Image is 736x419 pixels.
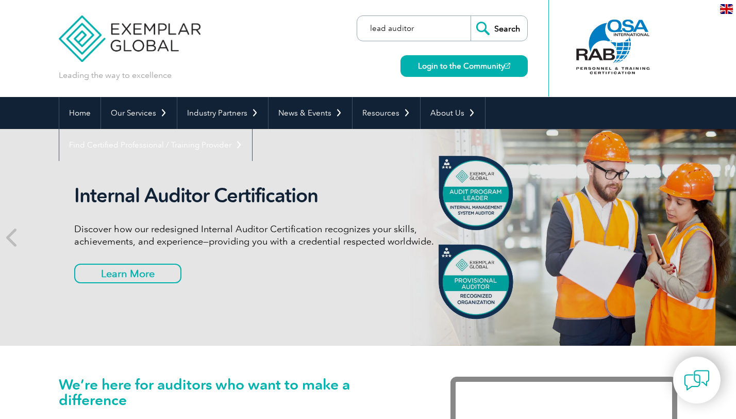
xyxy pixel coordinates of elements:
a: Find Certified Professional / Training Provider [59,129,252,161]
a: Our Services [101,97,177,129]
img: open_square.png [505,63,510,69]
h2: Internal Auditor Certification [74,184,461,207]
a: Industry Partners [177,97,268,129]
h1: We’re here for auditors who want to make a difference [59,377,420,408]
p: Discover how our redesigned Internal Auditor Certification recognizes your skills, achievements, ... [74,223,461,248]
p: Leading the way to excellence [59,70,172,81]
a: Learn More [74,264,181,283]
a: Home [59,97,101,129]
a: About Us [421,97,485,129]
a: News & Events [269,97,352,129]
input: Search [471,16,527,41]
img: en [720,4,733,14]
img: contact-chat.png [684,367,710,393]
a: Resources [353,97,420,129]
a: Login to the Community [400,55,528,77]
